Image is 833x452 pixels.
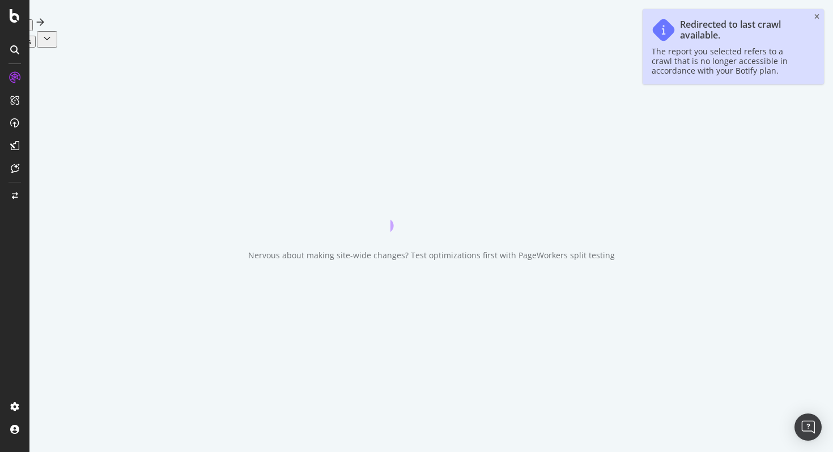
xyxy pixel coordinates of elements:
[814,14,819,20] div: close toast
[248,250,615,261] div: Nervous about making site-wide changes? Test optimizations first with PageWorkers split testing
[680,19,804,41] div: Redirected to last crawl available.
[794,413,822,441] div: Open Intercom Messenger
[652,46,804,75] div: The report you selected refers to a crawl that is no longer accessible in accordance with your Bo...
[390,191,472,232] div: animation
